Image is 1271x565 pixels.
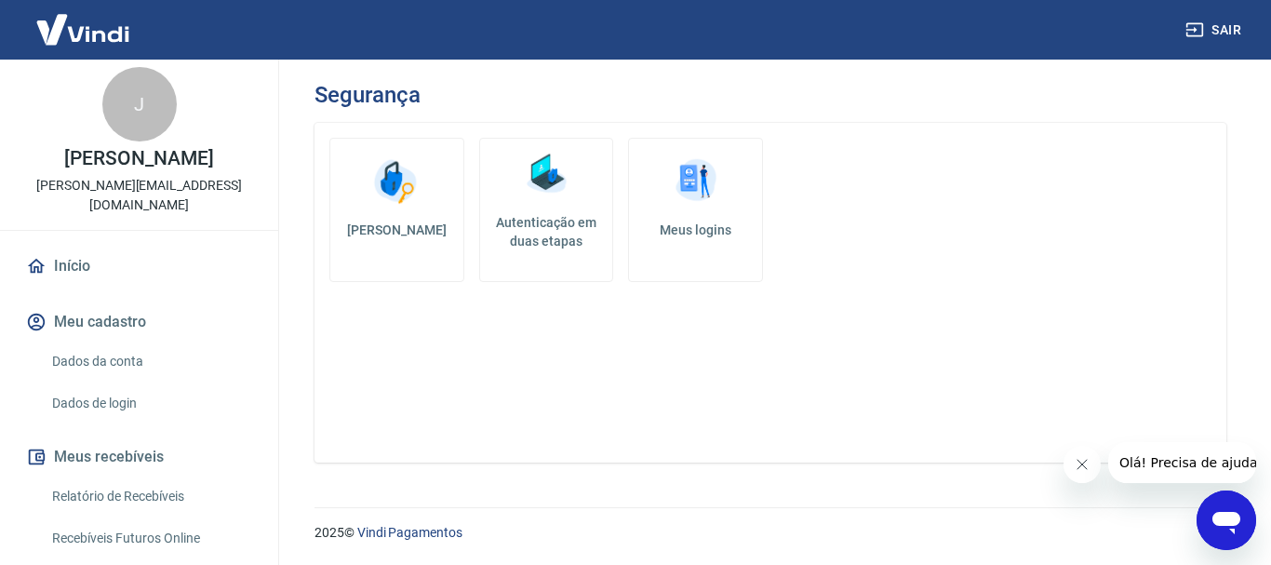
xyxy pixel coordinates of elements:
span: Olá! Precisa de ajuda? [11,13,156,28]
div: J [102,67,177,141]
h5: [PERSON_NAME] [345,221,448,239]
img: Alterar senha [368,154,424,209]
iframe: Mensagem da empresa [1108,442,1256,483]
button: Meus recebíveis [22,437,256,478]
h3: Segurança [314,82,420,108]
img: Autenticação em duas etapas [518,146,574,202]
p: 2025 © [314,523,1226,543]
a: Vindi Pagamentos [357,525,462,540]
a: Dados da conta [45,343,256,381]
a: Meus logins [628,138,763,282]
a: [PERSON_NAME] [329,138,464,282]
iframe: Botão para abrir a janela de mensagens [1197,491,1256,550]
h5: Meus logins [644,221,747,239]
p: [PERSON_NAME] [64,149,213,168]
iframe: Fechar mensagem [1064,446,1101,483]
a: Dados de login [45,384,256,423]
h5: Autenticação em duas etapas [488,213,606,250]
img: Meus logins [668,154,724,209]
button: Sair [1182,13,1249,47]
a: Recebíveis Futuros Online [45,519,256,558]
a: Autenticação em duas etapas [479,138,614,282]
p: [PERSON_NAME][EMAIL_ADDRESS][DOMAIN_NAME] [15,176,263,215]
img: Vindi [22,1,143,58]
a: Relatório de Recebíveis [45,478,256,516]
a: Início [22,246,256,287]
button: Meu cadastro [22,302,256,343]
